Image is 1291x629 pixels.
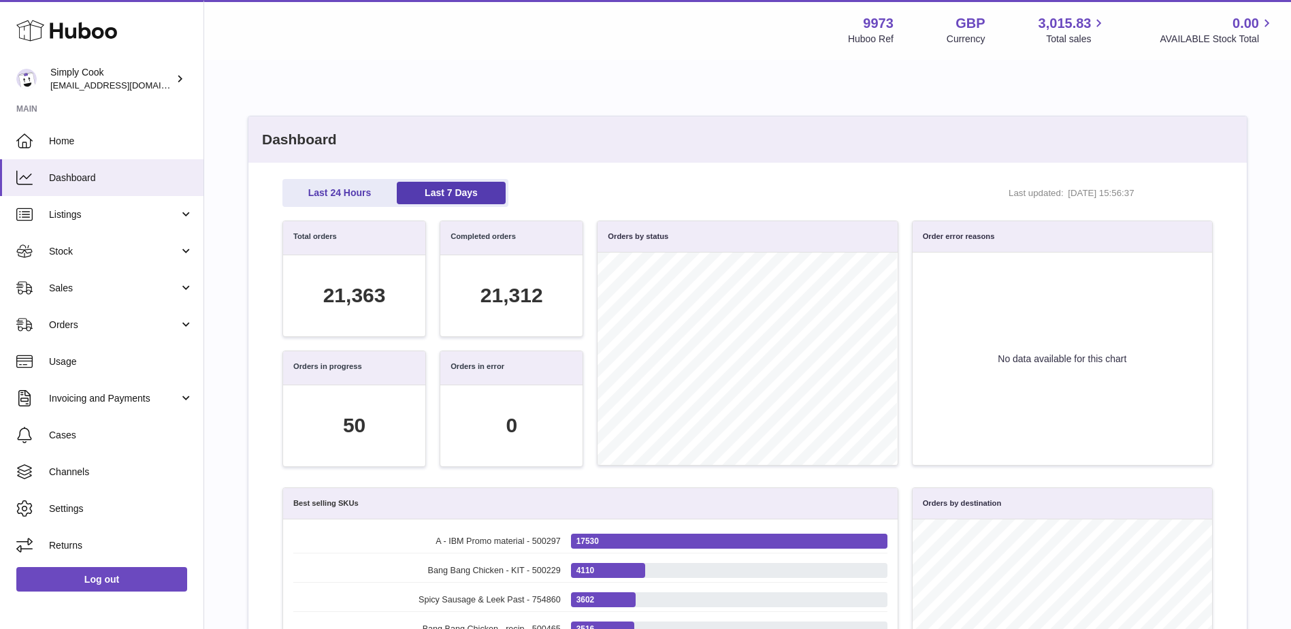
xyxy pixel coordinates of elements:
div: 21,363 [323,282,386,310]
div: Currency [947,33,985,46]
a: Last 24 Hours [285,182,394,204]
span: 3602 [576,594,594,605]
a: Last 7 Days [397,182,506,204]
h3: Orders in error [451,361,504,374]
h2: Dashboard [248,116,1247,163]
div: No data available for this chart [913,253,1212,465]
h3: Orders by status [608,231,668,242]
span: Sales [49,282,179,295]
span: Home [49,135,193,148]
span: Returns [49,539,193,552]
h3: Best selling SKUs [293,498,359,509]
span: Channels [49,466,193,479]
span: Dashboard [49,172,193,184]
a: 3,015.83 Total sales [1039,14,1107,46]
span: Stock [49,245,179,258]
span: 0.00 [1232,14,1259,33]
span: Invoicing and Payments [49,392,179,405]
span: Cases [49,429,193,442]
span: [DATE] 15:56:37 [1068,187,1177,199]
h3: Orders in progress [293,361,362,374]
div: Simply Cook [50,66,173,92]
h3: Total orders [293,231,337,244]
span: Total sales [1046,33,1107,46]
span: 3,015.83 [1039,14,1092,33]
div: 0 [506,412,517,440]
span: 4110 [576,565,594,576]
span: Listings [49,208,179,221]
span: [EMAIL_ADDRESS][DOMAIN_NAME] [50,80,200,91]
span: Settings [49,502,193,515]
img: internalAdmin-9973@internal.huboo.com [16,69,37,89]
span: Usage [49,355,193,368]
span: Spicy Sausage & Leek Past - 754860 [293,594,561,606]
div: 50 [343,412,365,440]
h3: Orders by destination [923,498,1002,509]
strong: GBP [955,14,985,33]
span: 17530 [576,536,599,547]
h3: Completed orders [451,231,516,244]
div: Huboo Ref [848,33,894,46]
div: 21,312 [480,282,543,310]
a: Log out [16,567,187,592]
span: A - IBM Promo material - 500297 [293,536,561,547]
span: AVAILABLE Stock Total [1160,33,1275,46]
h3: Order error reasons [923,231,995,242]
strong: 9973 [863,14,894,33]
span: Orders [49,319,179,332]
span: Last updated: [1009,187,1064,199]
a: 0.00 AVAILABLE Stock Total [1160,14,1275,46]
span: Bang Bang Chicken - KIT - 500229 [293,565,561,577]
